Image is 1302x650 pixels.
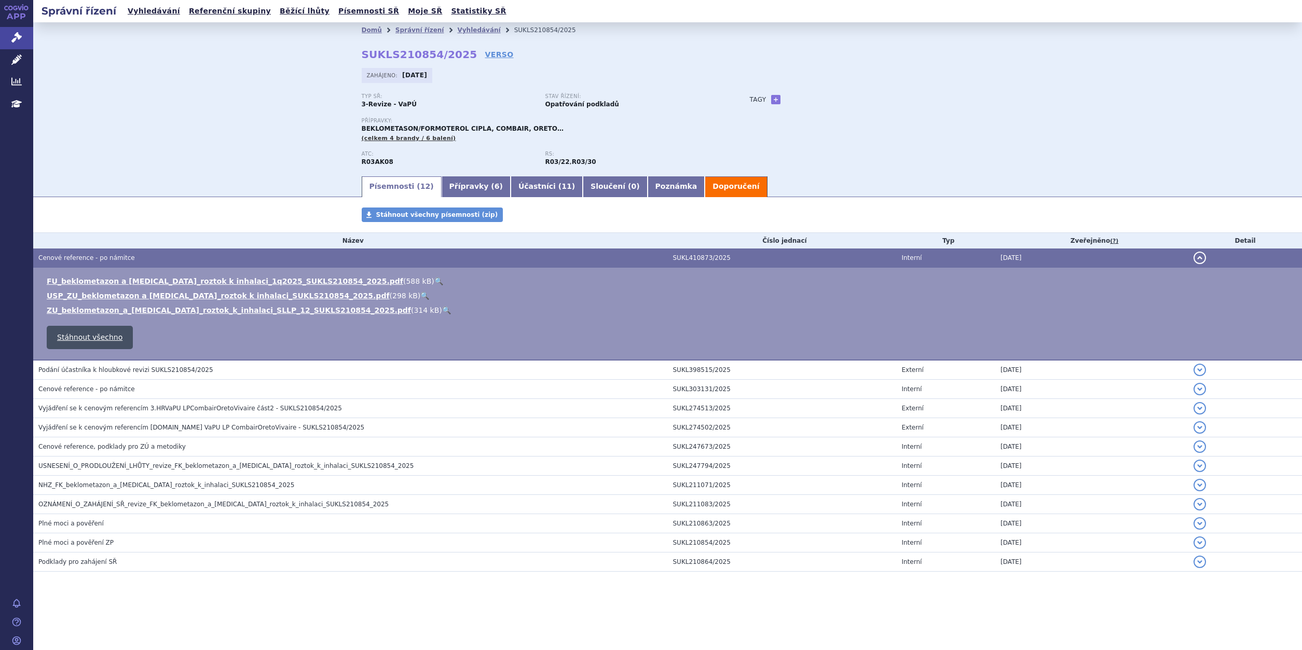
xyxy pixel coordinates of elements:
td: SUKL211083/2025 [668,495,897,514]
a: 🔍 [434,277,443,285]
td: [DATE] [995,495,1188,514]
td: [DATE] [995,248,1188,268]
td: [DATE] [995,533,1188,552]
span: Zahájeno: [367,71,400,79]
a: 🔍 [442,306,451,314]
td: SUKL247673/2025 [668,437,897,457]
td: [DATE] [995,437,1188,457]
a: Stáhnout všechno [47,326,133,349]
div: , [545,151,729,167]
span: Externí [901,366,923,374]
span: NHZ_FK_beklometazon_a_formoterol_roztok_k_inhalaci_SUKLS210854_2025 [38,481,294,489]
a: Stáhnout všechny písemnosti (zip) [362,208,503,222]
span: Interní [901,539,922,546]
li: ( ) [47,291,1292,301]
td: SUKL303131/2025 [668,380,897,399]
span: Plné moci a pověření [38,520,104,527]
span: BEKLOMETASON/FORMOTEROL CIPLA, COMBAIR, ORETO… [362,125,564,132]
a: Sloučení (0) [583,176,647,197]
span: Interní [901,443,922,450]
span: Plné moci a pověření ZP [38,539,114,546]
td: SUKL210864/2025 [668,552,897,572]
p: Stav řízení: [545,93,719,100]
strong: 3-Revize - VaPÚ [362,101,417,108]
th: Název [33,233,668,248]
span: Cenové reference - po námitce [38,385,135,393]
span: Interní [901,558,922,565]
p: ATC: [362,151,535,157]
a: USP_ZU_beklometazon a [MEDICAL_DATA]_roztok k inhalaci_SUKLS210854_2025.pdf [47,292,390,300]
strong: Opatřování podkladů [545,101,619,108]
li: SUKLS210854/2025 [514,22,590,38]
td: SUKL247794/2025 [668,457,897,476]
strong: [DATE] [402,72,427,79]
li: ( ) [47,305,1292,315]
span: OZNÁMENÍ_O_ZAHÁJENÍ_SŘ_revize_FK_beklometazon_a_formoterol_roztok_k_inhalaci_SUKLS210854_2025 [38,501,389,508]
th: Detail [1188,233,1302,248]
span: (celkem 4 brandy / 6 balení) [362,135,456,142]
span: 12 [420,182,430,190]
th: Číslo jednací [668,233,897,248]
span: 0 [631,182,636,190]
th: Typ [896,233,995,248]
td: SUKL211071/2025 [668,476,897,495]
span: Cenové reference, podklady pro ZÚ a metodiky [38,443,186,450]
button: detail [1194,460,1206,472]
a: Písemnosti SŘ [335,4,402,18]
button: detail [1194,498,1206,510]
span: 588 kB [406,277,431,285]
li: ( ) [47,276,1292,286]
span: Interní [901,385,922,393]
span: Interní [901,481,922,489]
td: [DATE] [995,552,1188,572]
button: detail [1194,364,1206,376]
a: FU_beklometazon a [MEDICAL_DATA]_roztok k inhalaci_1q2025_SUKLS210854_2025.pdf [47,277,403,285]
th: Zveřejněno [995,233,1188,248]
a: Moje SŘ [405,4,445,18]
button: detail [1194,383,1206,395]
span: Interní [901,254,922,261]
span: 11 [561,182,571,190]
span: Podklady pro zahájení SŘ [38,558,117,565]
a: Běžící lhůty [277,4,333,18]
span: Vyjádření se k cenovým referencím 3.HR VaPU LP CombairOretoVivaire - SUKLS210854/2025 [38,424,364,431]
a: Písemnosti (12) [362,176,442,197]
span: Interní [901,501,922,508]
a: Účastníci (11) [511,176,583,197]
a: Domů [362,26,382,34]
td: [DATE] [995,457,1188,476]
span: Podání účastníka k hloubkové revizi SUKLS210854/2025 [38,366,213,374]
p: Přípravky: [362,118,729,124]
button: detail [1194,402,1206,414]
button: detail [1194,536,1206,549]
strong: SUKLS210854/2025 [362,48,477,61]
td: [DATE] [995,514,1188,533]
span: Interní [901,520,922,527]
a: Poznámka [648,176,705,197]
a: Správní řízení [395,26,444,34]
span: 6 [495,182,500,190]
a: Přípravky (6) [442,176,511,197]
span: Externí [901,405,923,412]
span: Cenové reference - po námitce [38,254,135,261]
a: Vyhledávání [457,26,500,34]
button: detail [1194,421,1206,434]
span: 314 kB [414,306,439,314]
a: Statistiky SŘ [448,4,509,18]
span: Externí [901,424,923,431]
p: RS: [545,151,719,157]
button: detail [1194,252,1206,264]
span: Stáhnout všechny písemnosti (zip) [376,211,498,218]
td: [DATE] [995,476,1188,495]
h2: Správní řízení [33,4,125,18]
h3: Tagy [750,93,766,106]
td: [DATE] [995,360,1188,380]
span: Vyjádření se k cenovým referencím 3.HRVaPU LPCombairOretoVivaire část2 - SUKLS210854/2025 [38,405,342,412]
td: SUKL210854/2025 [668,533,897,552]
strong: FORMOTEROL A BEKLOMETASON [362,158,393,165]
a: Doporučení [705,176,767,197]
span: Interní [901,462,922,469]
td: [DATE] [995,380,1188,399]
td: SUKL398515/2025 [668,360,897,380]
button: detail [1194,440,1206,453]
